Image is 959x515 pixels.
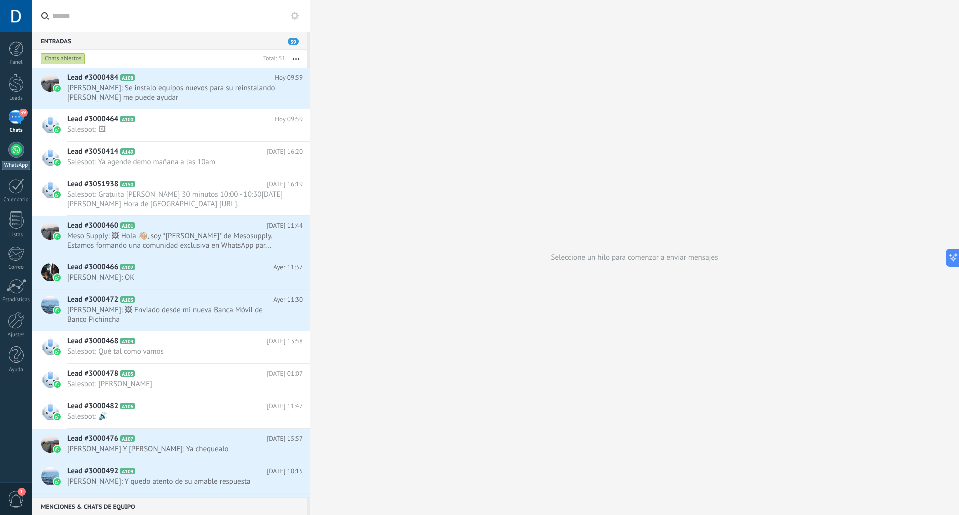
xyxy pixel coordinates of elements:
[67,444,284,454] span: [PERSON_NAME] Y [PERSON_NAME]: Ya chequealo
[2,161,30,170] div: WhatsApp
[120,435,135,442] span: A107
[2,127,31,134] div: Chats
[32,142,310,174] a: Lead #3050414 A149 [DATE] 16:20 Salesbot: Ya agende demo mañana a las 10am
[267,434,303,444] span: [DATE] 15:57
[54,307,61,314] img: waba.svg
[120,148,135,155] span: A149
[267,401,303,411] span: [DATE] 11:47
[67,347,284,356] span: Salesbot: Qué tal como vamos
[267,179,303,189] span: [DATE] 16:19
[67,179,118,189] span: Lead #3051938
[267,369,303,379] span: [DATE] 01:07
[120,222,135,229] span: A101
[54,446,61,453] img: waba.svg
[54,159,61,166] img: waba.svg
[32,497,307,515] div: Menciones & Chats de equipo
[32,109,310,141] a: Lead #3000464 A100 Hoy 09:59 Salesbot: 🖼
[2,95,31,102] div: Leads
[54,191,61,198] img: waba.svg
[120,403,135,409] span: A106
[67,379,284,389] span: Salesbot: [PERSON_NAME]
[67,336,118,346] span: Lead #3000468
[67,190,284,209] span: Salesbot: Gratuita [PERSON_NAME] 30 minutos 10:00 - 10:30[DATE][PERSON_NAME] Hora de [GEOGRAPHIC_...
[120,338,135,344] span: A104
[275,73,303,83] span: Hoy 09:59
[267,147,303,157] span: [DATE] 16:20
[67,147,118,157] span: Lead #3050414
[18,488,26,496] span: 1
[67,466,118,476] span: Lead #3000492
[54,126,61,133] img: waba.svg
[67,273,284,282] span: [PERSON_NAME]: OK
[67,157,284,167] span: Salesbot: Ya agende demo mañana a las 10am
[32,461,310,493] a: Lead #3000492 A109 [DATE] 10:15 [PERSON_NAME]: Y quedo atento de su amable respuesta
[32,32,307,50] div: Entradas
[67,477,284,486] span: [PERSON_NAME]: Y quedo atento de su amable respuesta
[67,305,284,324] span: [PERSON_NAME]: 🖼 Enviado desde mi nueva Banca Móvil de Banco Pichincha
[54,478,61,485] img: waba.svg
[54,274,61,281] img: waba.svg
[41,53,85,65] div: Chats abiertos
[67,114,118,124] span: Lead #3000464
[2,367,31,373] div: Ayuda
[120,264,135,270] span: A102
[67,83,284,102] span: [PERSON_NAME]: Se instalo equipos nuevos para su reinstalando [PERSON_NAME] me puede ayudar
[2,297,31,303] div: Estadísticas
[273,262,303,272] span: Ayer 11:37
[32,257,310,289] a: Lead #3000466 A102 Ayer 11:37 [PERSON_NAME]: OK
[273,295,303,305] span: Ayer 11:30
[2,197,31,203] div: Calendario
[67,295,118,305] span: Lead #3000472
[67,401,118,411] span: Lead #3000482
[54,233,61,240] img: waba.svg
[54,413,61,420] img: waba.svg
[2,232,31,238] div: Listas
[32,174,310,215] a: Lead #3051938 A150 [DATE] 16:19 Salesbot: Gratuita [PERSON_NAME] 30 minutos 10:00 - 10:30[DATE][P...
[32,216,310,257] a: Lead #3000460 A101 [DATE] 11:44 Meso Supply: 🖼 Hola 👋🏼, soy *[PERSON_NAME]* de Mesosupply. Estamo...
[54,381,61,388] img: waba.svg
[288,38,299,45] span: 39
[120,116,135,122] span: A100
[120,74,135,81] span: A108
[54,348,61,355] img: waba.svg
[120,468,135,474] span: A109
[2,59,31,66] div: Panel
[267,466,303,476] span: [DATE] 10:15
[120,181,135,187] span: A150
[275,114,303,124] span: Hoy 09:59
[67,73,118,83] span: Lead #3000484
[67,221,118,231] span: Lead #3000460
[67,369,118,379] span: Lead #3000478
[32,290,310,331] a: Lead #3000472 A103 Ayer 11:30 [PERSON_NAME]: 🖼 Enviado desde mi nueva Banca Móvil de Banco Pichincha
[54,85,61,92] img: waba.svg
[67,262,118,272] span: Lead #3000466
[2,264,31,271] div: Correo
[259,54,285,64] div: Total: 51
[19,109,27,117] span: 39
[67,412,284,421] span: Salesbot: 🔊
[267,221,303,231] span: [DATE] 11:44
[32,68,310,109] a: Lead #3000484 A108 Hoy 09:59 [PERSON_NAME]: Se instalo equipos nuevos para su reinstalando [PERSO...
[2,332,31,338] div: Ajustes
[32,364,310,396] a: Lead #3000478 A105 [DATE] 01:07 Salesbot: [PERSON_NAME]
[67,231,284,250] span: Meso Supply: 🖼 Hola 👋🏼, soy *[PERSON_NAME]* de Mesosupply. Estamos formando una comunidad exclusi...
[32,429,310,461] a: Lead #3000476 A107 [DATE] 15:57 [PERSON_NAME] Y [PERSON_NAME]: Ya chequealo
[285,50,307,68] button: Más
[67,125,284,134] span: Salesbot: 🖼
[120,296,135,303] span: A103
[120,370,135,377] span: A105
[32,396,310,428] a: Lead #3000482 A106 [DATE] 11:47 Salesbot: 🔊
[67,434,118,444] span: Lead #3000476
[32,331,310,363] a: Lead #3000468 A104 [DATE] 13:58 Salesbot: Qué tal como vamos
[267,336,303,346] span: [DATE] 13:58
